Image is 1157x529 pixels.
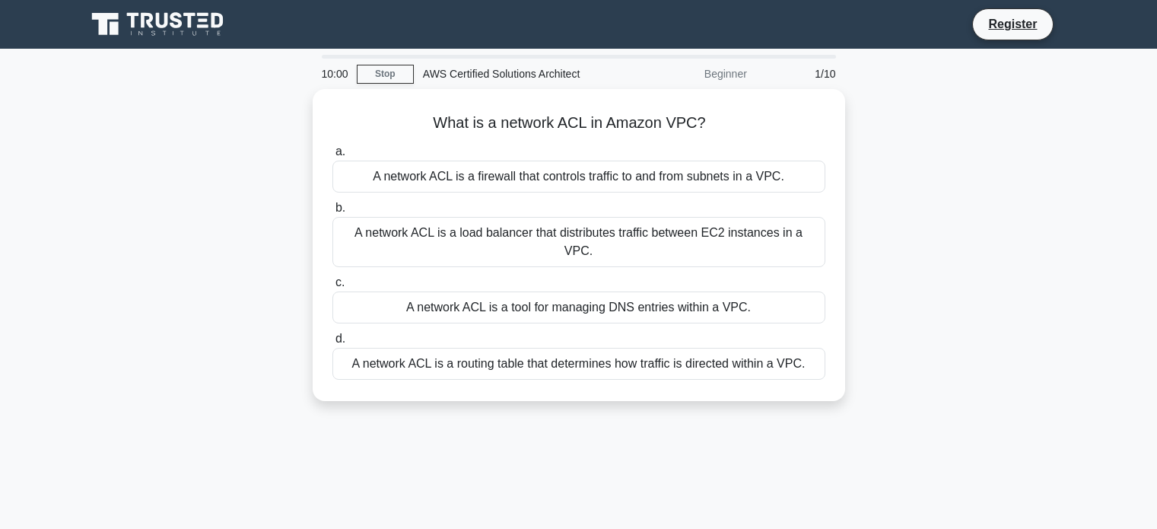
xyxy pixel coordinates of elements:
h5: What is a network ACL in Amazon VPC? [331,113,827,133]
div: 10:00 [313,59,357,89]
div: A network ACL is a tool for managing DNS entries within a VPC. [332,292,825,323]
div: Beginner [623,59,756,89]
a: Stop [357,65,414,84]
div: AWS Certified Solutions Architect [414,59,623,89]
div: A network ACL is a routing table that determines how traffic is directed within a VPC. [332,348,825,380]
span: d. [335,332,345,345]
span: a. [335,145,345,158]
a: Register [979,14,1046,33]
span: c. [335,276,345,288]
div: A network ACL is a load balancer that distributes traffic between EC2 instances in a VPC. [332,217,825,267]
span: b. [335,201,345,214]
div: 1/10 [756,59,845,89]
div: A network ACL is a firewall that controls traffic to and from subnets in a VPC. [332,161,825,193]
